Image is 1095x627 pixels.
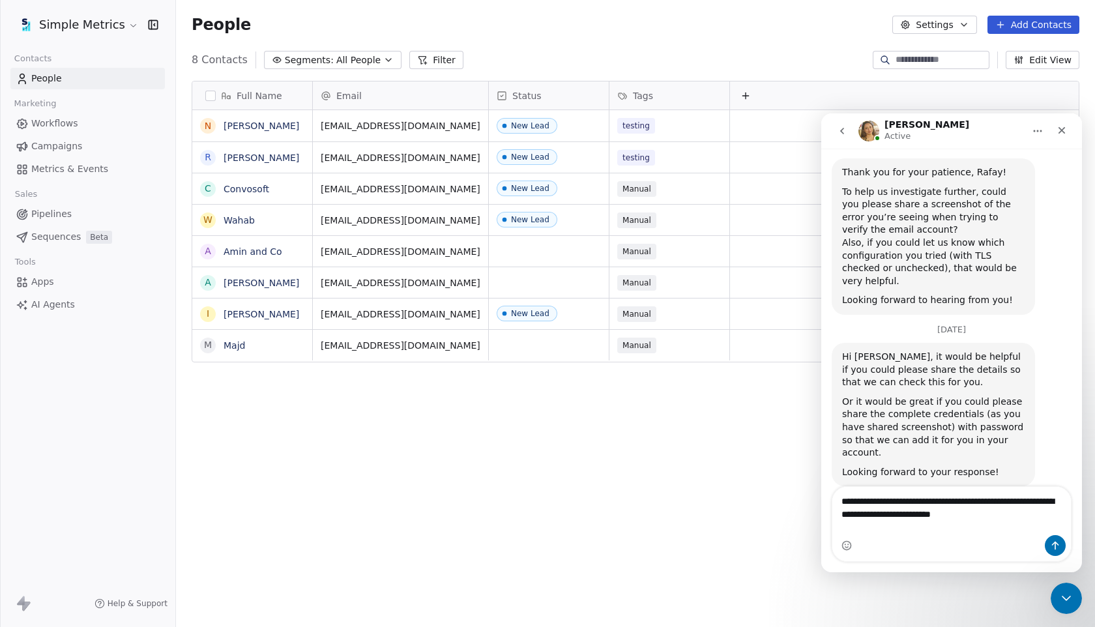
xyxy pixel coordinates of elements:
div: A [205,244,211,258]
span: People [192,15,251,35]
span: All People [336,53,381,67]
button: Add Contacts [987,16,1079,34]
span: Beta [86,231,112,244]
button: Simple Metrics [16,14,139,36]
span: Apps [31,275,54,289]
span: Campaigns [31,139,82,153]
span: Manual [617,212,656,228]
span: Sequences [31,230,81,244]
span: Metrics & Events [31,162,108,176]
div: W [203,213,212,227]
a: Help & Support [95,598,168,609]
div: New Lead [511,215,549,224]
div: R [205,151,211,164]
div: grid [192,110,313,602]
a: Apps [10,271,165,293]
span: testing [617,118,655,134]
a: [PERSON_NAME] [224,153,299,163]
a: Pipelines [10,203,165,225]
div: New Lead [511,121,549,130]
button: Filter [409,51,463,69]
span: Workflows [31,117,78,130]
div: grid [313,110,1080,602]
div: Tags [609,81,729,109]
div: N [205,119,211,133]
div: A [205,276,211,289]
span: testing [617,150,655,166]
span: Tools [9,252,41,272]
span: Sales [9,184,43,204]
span: Pipelines [31,207,72,221]
div: Email [313,81,488,109]
a: SequencesBeta [10,226,165,248]
a: Workflows [10,113,165,134]
span: [EMAIL_ADDRESS][DOMAIN_NAME] [321,339,480,352]
iframe: Intercom live chat [1051,583,1082,614]
a: Campaigns [10,136,165,157]
span: Simple Metrics [39,16,125,33]
iframe: Intercom live chat [821,113,1082,572]
a: Amin and Co [224,246,282,257]
a: [PERSON_NAME] [224,121,299,131]
span: Segments: [285,53,334,67]
span: Email [336,89,362,102]
span: Marketing [8,94,62,113]
a: [PERSON_NAME] [224,278,299,288]
span: 8 Contacts [192,52,248,68]
span: Manual [617,181,656,197]
a: [PERSON_NAME] [224,309,299,319]
div: I [207,307,209,321]
div: Status [489,81,609,109]
a: Wahab [224,215,255,226]
span: Manual [617,275,656,291]
a: Metrics & Events [10,158,165,180]
div: New Lead [511,184,549,193]
span: Status [512,89,542,102]
button: Settings [892,16,976,34]
div: New Lead [511,153,549,162]
img: sm-oviond-logo.png [18,17,34,33]
span: Manual [617,244,656,259]
a: Majd [224,340,245,351]
span: [EMAIL_ADDRESS][DOMAIN_NAME] [321,245,480,258]
div: New Lead [511,309,549,318]
div: C [205,182,211,196]
a: People [10,68,165,89]
span: Manual [617,306,656,322]
button: Edit View [1006,51,1079,69]
span: People [31,72,62,85]
span: [EMAIL_ADDRESS][DOMAIN_NAME] [321,214,480,227]
span: AI Agents [31,298,75,312]
span: [EMAIL_ADDRESS][DOMAIN_NAME] [321,182,480,196]
span: [EMAIL_ADDRESS][DOMAIN_NAME] [321,151,480,164]
span: [EMAIL_ADDRESS][DOMAIN_NAME] [321,308,480,321]
span: [EMAIL_ADDRESS][DOMAIN_NAME] [321,119,480,132]
a: Convosoft [224,184,269,194]
span: Contacts [8,49,57,68]
a: AI Agents [10,294,165,315]
span: Tags [633,89,653,102]
span: Full Name [237,89,282,102]
span: Help & Support [108,598,168,609]
div: Full Name [192,81,312,109]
